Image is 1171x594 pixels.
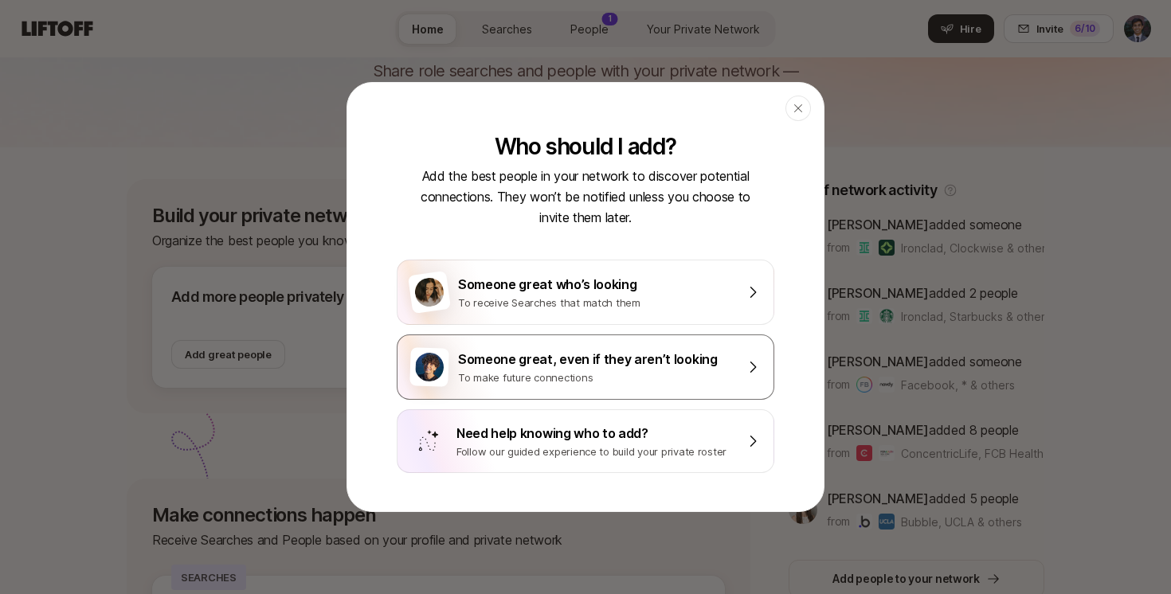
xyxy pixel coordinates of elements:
p: To make future connections [458,369,735,385]
p: Need help knowing who to add? [456,423,735,444]
p: Someone great, even if they aren’t looking [458,349,735,369]
p: Add the best people in your network to discover potential connections. They won’t be notified unl... [410,166,761,228]
p: Someone great who’s looking [458,274,735,295]
p: To receive Searches that match them [458,295,735,311]
p: Who should I add? [495,134,676,159]
img: woman-with-black-hair.jpg [413,276,446,309]
p: Follow our guided experience to build your private roster [456,444,735,459]
img: man-with-curly-hair.png [414,352,444,381]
